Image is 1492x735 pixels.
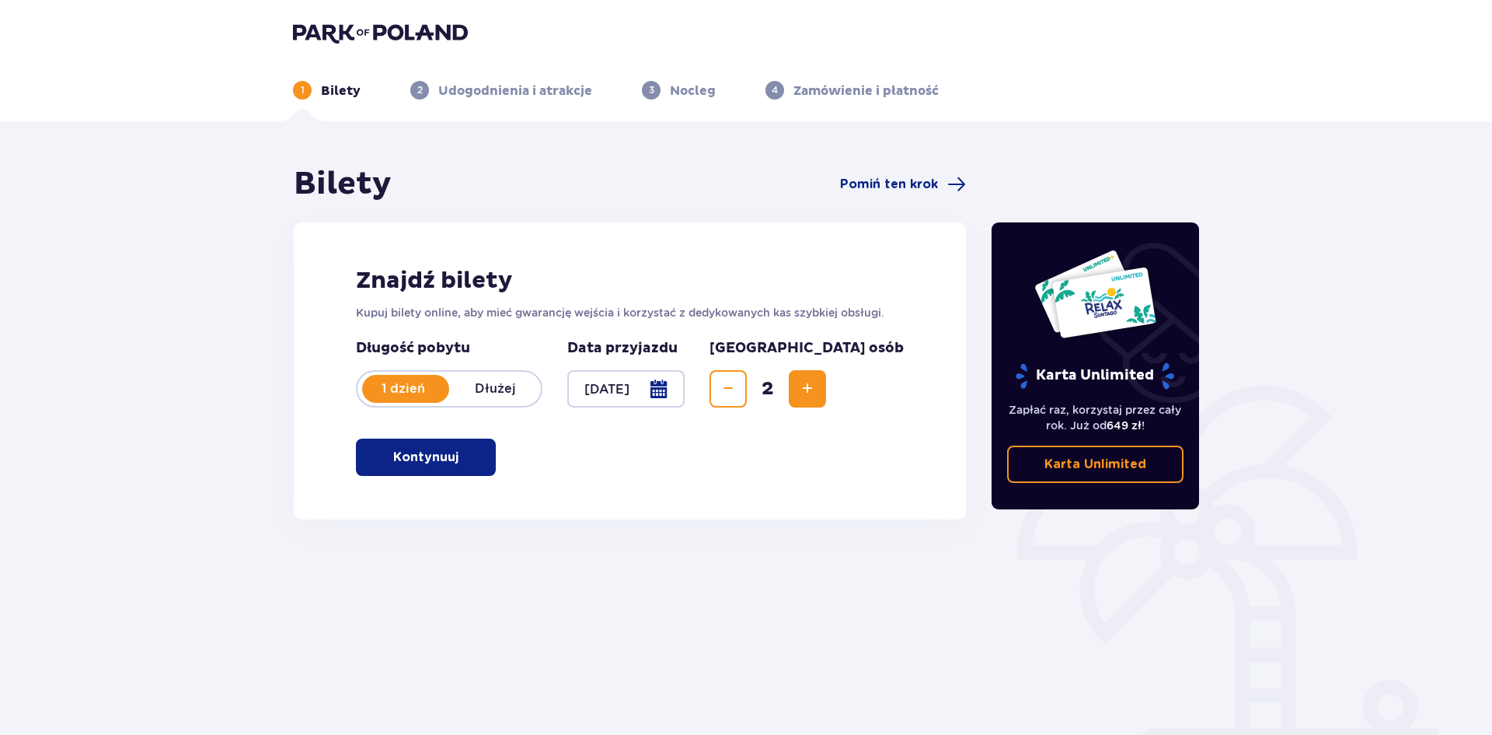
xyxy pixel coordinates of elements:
[293,22,468,44] img: Park of Poland logo
[709,370,747,408] button: Decrease
[301,83,305,97] p: 1
[1007,402,1184,433] p: Zapłać raz, korzystaj przez cały rok. Już od !
[789,370,826,408] button: Increase
[438,82,592,100] p: Udogodnienia i atrakcje
[840,176,938,193] span: Pomiń ten krok
[649,83,654,97] p: 3
[840,175,966,194] a: Pomiń ten krok
[1107,419,1142,432] span: 649 zł
[356,266,904,296] h2: Znajdź bilety
[294,165,392,204] h1: Bilety
[709,339,904,358] p: [GEOGRAPHIC_DATA] osób
[356,305,904,320] p: Kupuj bilety online, aby mieć gwarancję wejścia i korzystać z dedykowanych kas szybkiej obsługi.
[357,380,449,397] p: 1 dzień
[1044,456,1146,473] p: Karta Unlimited
[321,82,361,100] p: Bilety
[567,339,678,358] p: Data przyjazdu
[772,83,778,97] p: 4
[670,82,716,100] p: Nocleg
[393,449,458,466] p: Kontynuuj
[417,83,423,97] p: 2
[356,339,542,358] p: Długość pobytu
[356,439,496,476] button: Kontynuuj
[1007,446,1184,483] a: Karta Unlimited
[750,377,786,401] span: 2
[793,82,939,100] p: Zamówienie i płatność
[449,380,541,397] p: Dłużej
[1014,362,1176,390] p: Karta Unlimited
